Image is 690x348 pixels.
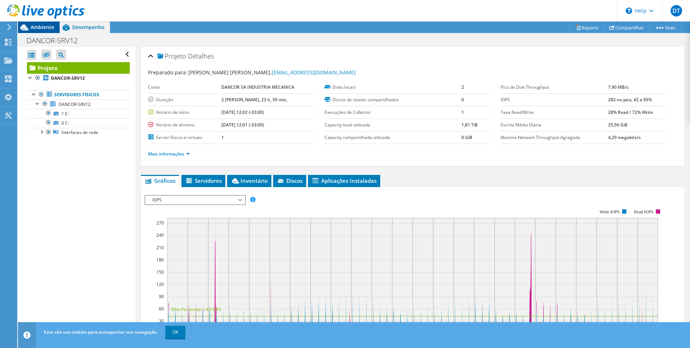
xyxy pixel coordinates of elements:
[649,22,681,33] a: Mais
[570,22,604,33] a: Reports
[72,24,105,31] span: Desempenho
[501,96,608,103] label: IOPS
[671,5,682,17] span: DT
[148,96,221,103] label: Duração
[156,245,164,251] text: 210
[608,122,627,128] b: 25,56 GiB
[608,109,653,115] b: 28% Read / 72% Write
[27,109,130,118] a: 1 E:
[31,24,54,31] span: Ambiente
[27,90,130,99] a: Servidores físicos
[626,8,632,14] svg: \n
[148,121,221,129] label: Horário de término
[608,84,629,90] b: 7,90 MB/s
[608,134,641,140] b: 4,29 megabits/s
[231,177,268,184] span: Inventário
[51,75,85,81] b: DANCOR-SRV12
[501,84,608,91] label: Pico de Disk Throughput
[221,134,224,140] b: 1
[221,122,264,128] b: [DATE] 12:01 (-03:00)
[156,257,164,263] text: 180
[461,84,464,90] b: 2
[165,326,185,339] a: OK
[272,69,356,76] a: [EMAIL_ADDRESS][DOMAIN_NAME]
[185,177,222,184] span: Servidores
[325,96,461,103] label: Discos de cluster compartilhados
[148,69,187,76] label: Preparado para:
[27,62,130,74] a: Projeto
[599,209,620,214] text: Write IOPS
[461,97,464,103] b: 0
[325,84,461,91] label: Disks locais
[44,329,158,335] span: Esse site usa cookies para acompanhar sua navegação.
[156,281,164,287] text: 120
[148,84,221,91] label: Conta
[221,109,264,115] b: [DATE] 12:02 (-03:00)
[325,121,461,129] label: Capacity local utilizada
[144,177,175,184] span: Gráficos
[221,97,287,103] b: 2 [PERSON_NAME], 23 h, 59 min,
[461,122,478,128] b: 1,81 TiB
[634,209,654,214] text: Read IOPS
[501,109,608,116] label: Taxa Read/Write
[149,196,241,204] span: IOPS
[325,109,461,116] label: Execuções de Collector
[188,69,356,76] span: [PERSON_NAME] [PERSON_NAME],
[156,269,164,275] text: 150
[27,99,130,109] a: DANCOR-SRV12
[23,37,89,45] h1: DANCOR-SRV12
[59,101,91,107] span: DANCOR-SRV12
[159,293,164,300] text: 90
[156,220,164,226] text: 270
[501,121,608,129] label: Escrita Média Diária
[461,109,464,115] b: 1
[277,177,303,184] span: Discos
[159,306,164,312] text: 60
[148,134,221,141] label: Server físicos e virtuais
[156,232,164,238] text: 240
[27,118,130,127] a: 0 C:
[501,134,608,141] label: Maxima Network Throughput Agregada
[148,109,221,116] label: Horário de início
[27,74,130,83] a: DANCOR-SRV12
[157,53,186,60] span: Projeto
[171,306,221,312] text: 95th Percentile = 42 IOPS
[312,177,377,184] span: Aplicações Instaladas
[461,134,472,140] b: 0 GiB
[325,134,461,141] label: Capacity compartilhada utilizada
[221,84,294,90] b: DANCOR SA INDUSTRIA MECANICA
[608,97,652,103] b: 283 no pico, 42 a 95%
[159,318,164,324] text: 30
[148,151,190,157] a: Mais informações
[604,22,649,33] a: Compartilhar
[188,52,214,60] span: Detalhes
[27,128,130,137] a: Interfaces de rede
